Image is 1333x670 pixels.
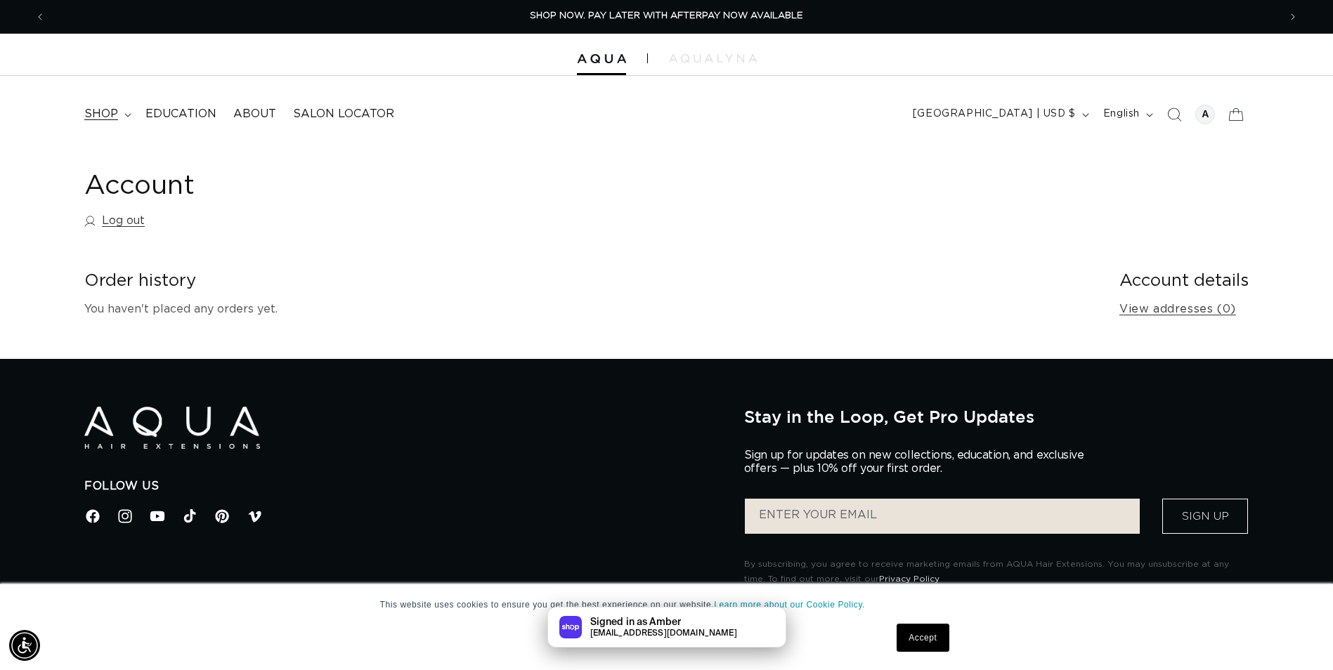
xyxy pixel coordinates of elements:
span: [GEOGRAPHIC_DATA] | USD $ [913,107,1076,121]
h2: Stay in the Loop, Get Pro Updates [744,407,1249,426]
span: SHOP NOW. PAY LATER WITH AFTERPAY NOW AVAILABLE [530,11,803,20]
p: You haven't placed any orders yet. [84,299,1097,320]
a: About [225,98,285,130]
span: shop [84,107,118,121]
img: Aqua Hair Extensions [577,54,626,64]
a: Salon Locator [285,98,403,130]
input: ENTER YOUR EMAIL [745,499,1140,534]
p: This website uses cookies to ensure you get the best experience on our website. [380,598,954,611]
button: Sign Up [1162,499,1248,534]
summary: Search [1159,99,1190,130]
button: English [1095,101,1159,128]
img: aqualyna.com [669,54,757,63]
h1: Account [84,169,1249,204]
p: By subscribing, you agree to receive marketing emails from AQUA Hair Extensions. You may unsubscr... [744,557,1249,587]
h2: Follow Us [84,479,723,494]
h2: Order history [84,270,1097,292]
a: Education [137,98,225,130]
a: View addresses (0) [1119,299,1236,320]
a: Learn more about our Cookie Policy. [714,600,865,610]
span: Salon Locator [293,107,394,121]
button: Previous announcement [25,4,56,30]
div: Accessibility Menu [9,630,40,661]
summary: shop [76,98,137,130]
span: Education [145,107,216,121]
button: [GEOGRAPHIC_DATA] | USD $ [904,101,1095,128]
span: English [1103,107,1140,121]
a: Privacy Policy [879,574,939,583]
p: Sign up for updates on new collections, education, and exclusive offers — plus 10% off your first... [744,449,1095,475]
span: About [233,107,276,121]
button: Next announcement [1277,4,1308,30]
a: Log out [84,211,145,231]
h2: Account details [1119,270,1249,292]
img: Aqua Hair Extensions [84,407,260,449]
